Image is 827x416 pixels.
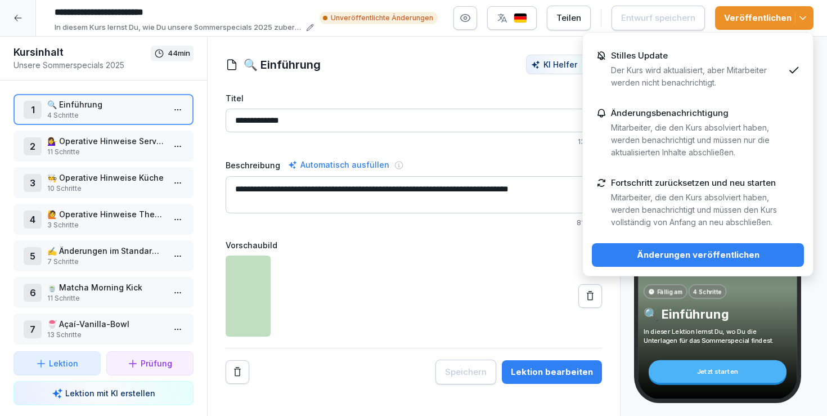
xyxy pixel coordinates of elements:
p: 3 Schritte [47,220,164,230]
button: KI Helfer [526,55,602,74]
img: q97hh13t0a2y4i27iriyu0mz.png [226,256,271,337]
p: 7 Schritte [47,257,164,267]
p: 🍧 Açaí-Vanilla-Bowl [47,318,164,330]
button: Lektion [14,351,101,375]
button: Remove [226,360,249,384]
p: / 150 [226,137,602,147]
button: Änderungen veröffentlichen [592,243,804,267]
p: 4 Schritte [47,110,164,120]
p: Mitarbeiter, die den Kurs absolviert haben, werden benachrichtigt und müssen den Kurs vollständig... [611,191,784,229]
button: Lektion bearbeiten [502,360,602,384]
p: ✍️ Änderungen im Standard Sortiment [47,245,164,257]
div: 1 [24,101,42,119]
div: 2 [24,137,42,155]
p: 11 Schritte [47,293,164,303]
span: 81 [577,218,584,227]
div: Änderungen veröffentlichen [601,249,795,261]
label: Titel [226,92,602,104]
h1: Kursinhalt [14,46,151,59]
p: 🔍 Einführung [47,99,164,110]
label: Vorschaubild [226,239,602,251]
div: 4🙋 Operative Hinweise Theke3 Schritte [14,204,194,235]
div: 7 [24,320,42,338]
button: Veröffentlichen [715,6,813,30]
div: Jetzt starten [648,360,786,383]
div: Speichern [445,366,487,378]
p: Mitarbeiter, die den Kurs absolviert haben, werden benachrichtigt und müssen nur die aktualisiert... [611,122,784,159]
button: Prüfung [106,351,194,375]
p: Änderungsbenachrichtigung [611,108,729,118]
p: Fortschritt zurücksetzen und neu starten [611,178,776,188]
button: Teilen [547,6,591,30]
div: 2💁‍♀️ Operative Hinweise Service11 Schritte [14,131,194,162]
p: Der Kurs wird aktualisiert, aber Mitarbeiter werden nicht benachrichtigt. [611,64,784,89]
p: Fällig am [657,287,682,296]
div: 1🔍 Einführung4 Schritte [14,94,194,125]
p: / 250 [226,218,602,228]
p: Prüfung [141,357,172,369]
p: In diesem Kurs lernst Du, wie Du unsere Sommerspecials 2025 zubereitest. [55,22,303,33]
div: 3🧑‍🍳 Operative Hinweise Küche10 Schritte [14,167,194,198]
p: 10 Schritte [47,184,164,194]
img: de.svg [514,13,527,24]
span: 13 [578,137,585,146]
div: Automatisch ausfüllen [286,158,392,172]
p: 🙋 Operative Hinweise Theke [47,208,164,220]
div: 7🍧 Açaí-Vanilla-Bowl13 Schritte [14,314,194,345]
p: 44 min [168,48,190,59]
p: 13 Schritte [47,330,164,340]
button: Entwurf speichern [612,6,705,30]
p: 11 Schritte [47,147,164,157]
p: In dieser Lektion lernst Du, wo Du die Unterlagen für das Sommerspecial findest. [644,327,791,345]
p: 4 Schritte [693,287,721,296]
p: 🍵 Matcha Morning Kick [47,281,164,293]
p: 🧑‍🍳 Operative Hinweise Küche [47,172,164,184]
p: Stilles Update [611,51,668,61]
label: Beschreibung [226,159,280,171]
div: 6🍵 Matcha Morning Kick11 Schritte [14,277,194,308]
div: Lektion bearbeiten [511,366,593,378]
div: KI Helfer [531,60,597,69]
p: Unveröffentlichte Änderungen [331,13,433,23]
button: Speichern [435,360,496,384]
div: 3 [24,174,42,192]
h1: 🔍 Einführung [244,56,321,73]
div: 6 [24,284,42,302]
div: Entwurf speichern [621,12,695,24]
div: Teilen [556,12,581,24]
div: 5✍️ Änderungen im Standard Sortiment7 Schritte [14,240,194,271]
p: Lektion mit KI erstellen [65,387,155,399]
p: Lektion [49,357,78,369]
p: 💁‍♀️ Operative Hinweise Service [47,135,164,147]
div: 4 [24,211,42,229]
p: 🔍 Einführung [644,307,791,322]
div: 5 [24,247,42,265]
button: Lektion mit KI erstellen [14,381,194,405]
div: Veröffentlichen [724,12,804,24]
p: Unsere Sommerspecials 2025 [14,59,151,71]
